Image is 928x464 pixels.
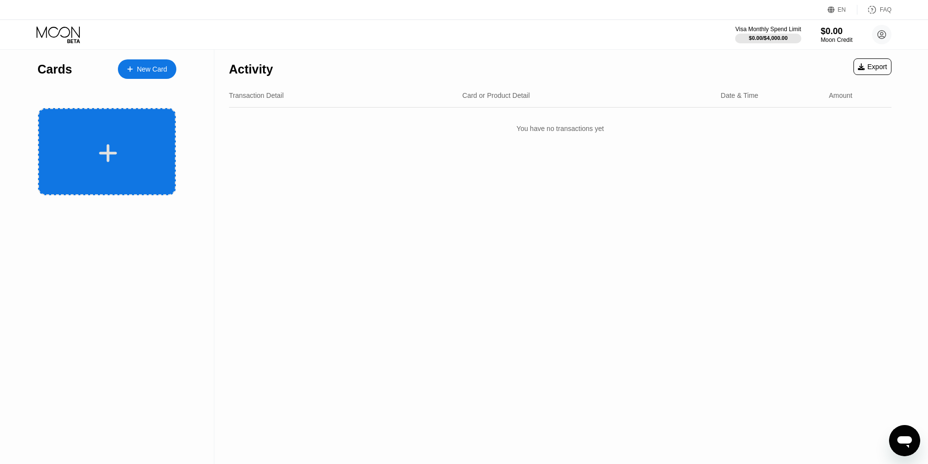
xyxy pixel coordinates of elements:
[735,26,801,33] div: Visa Monthly Spend Limit
[880,6,891,13] div: FAQ
[462,92,530,99] div: Card or Product Detail
[38,62,72,76] div: Cards
[137,65,167,74] div: New Card
[229,62,273,76] div: Activity
[829,92,852,99] div: Amount
[889,425,920,456] iframe: Button to launch messaging window
[229,92,284,99] div: Transaction Detail
[821,37,852,43] div: Moon Credit
[853,58,891,75] div: Export
[857,5,891,15] div: FAQ
[749,35,788,41] div: $0.00 / $4,000.00
[821,26,852,43] div: $0.00Moon Credit
[821,26,852,37] div: $0.00
[721,92,758,99] div: Date & Time
[735,26,801,43] div: Visa Monthly Spend Limit$0.00/$4,000.00
[838,6,846,13] div: EN
[828,5,857,15] div: EN
[229,115,891,142] div: You have no transactions yet
[858,63,887,71] div: Export
[118,59,176,79] div: New Card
